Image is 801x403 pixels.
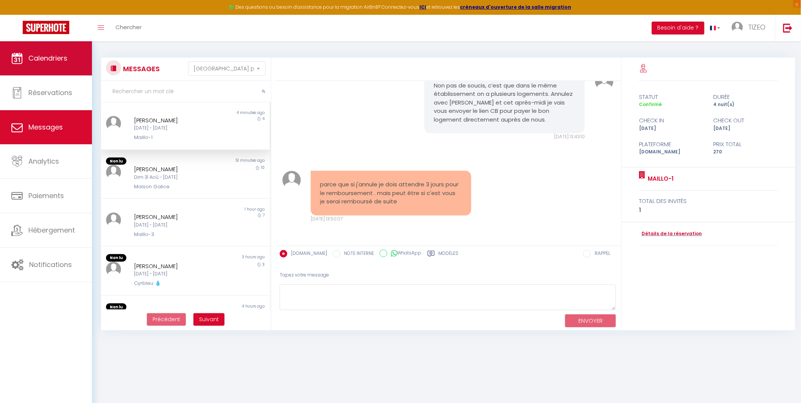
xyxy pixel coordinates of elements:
pre: Non pas de soucis, c’est que dans le même établissement on a plusieurs logements. Annulez avec [P... [434,81,575,124]
span: Non lu [106,254,126,262]
span: Analytics [28,156,59,166]
button: Next [193,313,224,326]
label: NOTE INTERNE [340,250,374,258]
div: 3 hours ago [185,254,270,262]
a: Chercher [110,15,147,41]
label: RAPPEL [591,250,610,258]
span: Chercher [115,23,142,31]
div: [PERSON_NAME] [134,212,223,222]
div: [PERSON_NAME] [134,165,223,174]
img: ... [282,171,301,189]
a: Maillo-1 [645,174,673,183]
span: Calendriers [28,53,67,63]
div: Plateforme [634,140,709,149]
span: Paiements [28,191,64,200]
div: check in [634,116,709,125]
div: 4 hours ago [185,303,270,311]
span: Messages [28,122,63,132]
a: ... TIZEO [726,15,775,41]
div: [DATE] - [DATE] [134,222,223,229]
div: 1 hour ago [185,206,270,212]
pre: parce que si j'annule je dois attendre 3 jours pour le remboursement . mais peut être si c'est vo... [320,180,462,206]
div: Dim 31 Aoû - [DATE] [134,174,223,181]
img: logout [783,23,793,33]
img: ... [106,116,121,131]
div: statut [634,92,709,102]
span: Notifications [29,260,72,269]
div: durée [709,92,783,102]
div: [DATE] [709,125,783,132]
div: 51 minutes ago [185,158,270,165]
div: [PERSON_NAME] [134,262,223,271]
div: 4 nuit(s) [709,101,783,108]
button: ENVOYER [565,314,616,328]
div: Maillo-3 [134,231,223,238]
div: [DATE] [634,125,709,132]
button: Ouvrir le widget de chat LiveChat [6,3,29,26]
img: ... [106,262,121,277]
span: 3 [263,262,265,267]
h3: MESSAGES [121,60,160,77]
span: Hébergement [28,225,75,235]
span: Non lu [106,303,126,311]
div: Tapez votre message [280,266,616,284]
img: ... [595,72,614,91]
div: [DATE] - [DATE] [134,125,223,132]
span: 7 [263,212,265,218]
div: total des invités [639,197,778,206]
span: Non lu [106,158,126,165]
img: ... [106,212,121,228]
div: Prix total [709,140,783,149]
span: 4 [263,116,265,122]
input: Rechercher un mot clé [101,81,271,102]
div: Maison Galice [134,183,223,191]
div: Maillo-1 [134,134,223,141]
a: créneaux d'ouverture de la salle migration [460,4,572,10]
label: [DOMAIN_NAME] [287,250,327,258]
span: Réservations [28,88,72,97]
img: Super Booking [23,21,69,34]
div: check out [709,116,783,125]
img: ... [106,165,121,180]
div: [DATE] 13:50:07 [311,216,471,223]
span: Suivant [199,316,219,323]
div: [DATE] - [DATE] [134,270,223,278]
img: ... [732,22,743,33]
label: Modèles [439,250,459,259]
div: [DATE] 13:43:10 [424,133,585,141]
div: 270 [709,148,783,156]
label: WhatsApp [387,250,422,258]
a: Détails de la réservation [639,230,702,237]
button: Besoin d'aide ? [652,22,704,34]
div: [DOMAIN_NAME] [634,148,709,156]
span: Confirmé [639,101,662,108]
span: 10 [261,165,265,170]
div: [PERSON_NAME] [134,116,223,125]
span: TIZEO [748,22,766,32]
div: Cyrbleu 💧 [134,280,223,287]
div: 1 [639,206,778,215]
div: 4 minutes ago [185,110,270,116]
button: Previous [147,313,186,326]
span: Précédent [153,316,180,323]
a: ICI [420,4,427,10]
